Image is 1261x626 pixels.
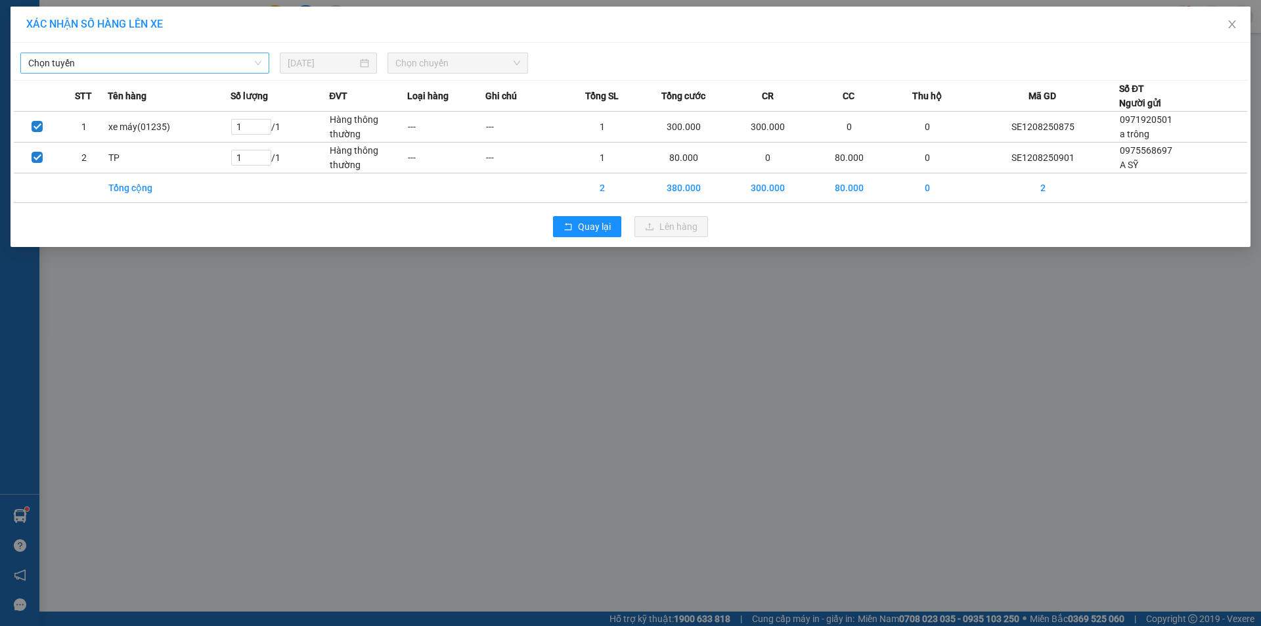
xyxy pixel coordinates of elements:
td: 2 [60,143,107,173]
span: Thu hộ [912,89,942,103]
span: Loại hàng [407,89,449,103]
span: a trông [1120,129,1149,139]
span: close [1227,19,1237,30]
img: logo [7,71,18,136]
span: CC [843,89,854,103]
button: Close [1214,7,1250,43]
td: / 1 [231,143,329,173]
td: Tổng cộng [108,173,231,203]
span: STT [75,89,92,103]
td: --- [485,112,564,143]
td: 1 [564,112,642,143]
td: 2 [966,173,1119,203]
span: Mã GD [1029,89,1056,103]
span: Tên hàng [108,89,146,103]
span: Chọn chuyến [395,53,520,73]
button: rollbackQuay lại [553,216,621,237]
span: Tổng cước [661,89,705,103]
input: 12/08/2025 [288,56,357,70]
td: 1 [564,143,642,173]
td: / 1 [231,112,329,143]
td: xe máy(01235) [108,112,231,143]
span: XÁC NHẬN SỐ HÀNG LÊN XE [26,18,163,30]
td: --- [407,143,485,173]
span: 0971920501 [1120,114,1172,125]
td: 1 [60,112,107,143]
td: 300.000 [642,112,726,143]
span: rollback [564,222,573,233]
td: 0 [888,143,966,173]
td: Hàng thông thường [329,143,407,173]
span: Quay lại [578,219,611,234]
td: --- [407,112,485,143]
td: TP [108,143,231,173]
td: 2 [564,173,642,203]
td: 0 [726,143,810,173]
td: 300.000 [726,173,810,203]
td: 0 [810,112,888,143]
span: Tổng SL [585,89,619,103]
td: 0 [888,173,966,203]
td: 0 [888,112,966,143]
td: 80.000 [642,143,726,173]
td: 80.000 [810,173,888,203]
span: Ghi chú [485,89,517,103]
span: Chọn tuyến [28,53,261,73]
span: A SỸ [1120,160,1138,170]
span: [GEOGRAPHIC_DATA], [GEOGRAPHIC_DATA] ↔ [GEOGRAPHIC_DATA] [20,56,118,101]
td: 380.000 [642,173,726,203]
td: SE1208250875 [966,112,1119,143]
span: Số lượng [231,89,268,103]
span: 0975568697 [1120,145,1172,156]
div: Số ĐT Người gửi [1119,81,1161,110]
span: CR [762,89,774,103]
span: ĐVT [329,89,347,103]
td: SE1208250901 [966,143,1119,173]
td: Hàng thông thường [329,112,407,143]
strong: CHUYỂN PHÁT NHANH AN PHÚ QUÝ [22,11,116,53]
td: --- [485,143,564,173]
td: 80.000 [810,143,888,173]
td: 300.000 [726,112,810,143]
button: uploadLên hàng [634,216,708,237]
